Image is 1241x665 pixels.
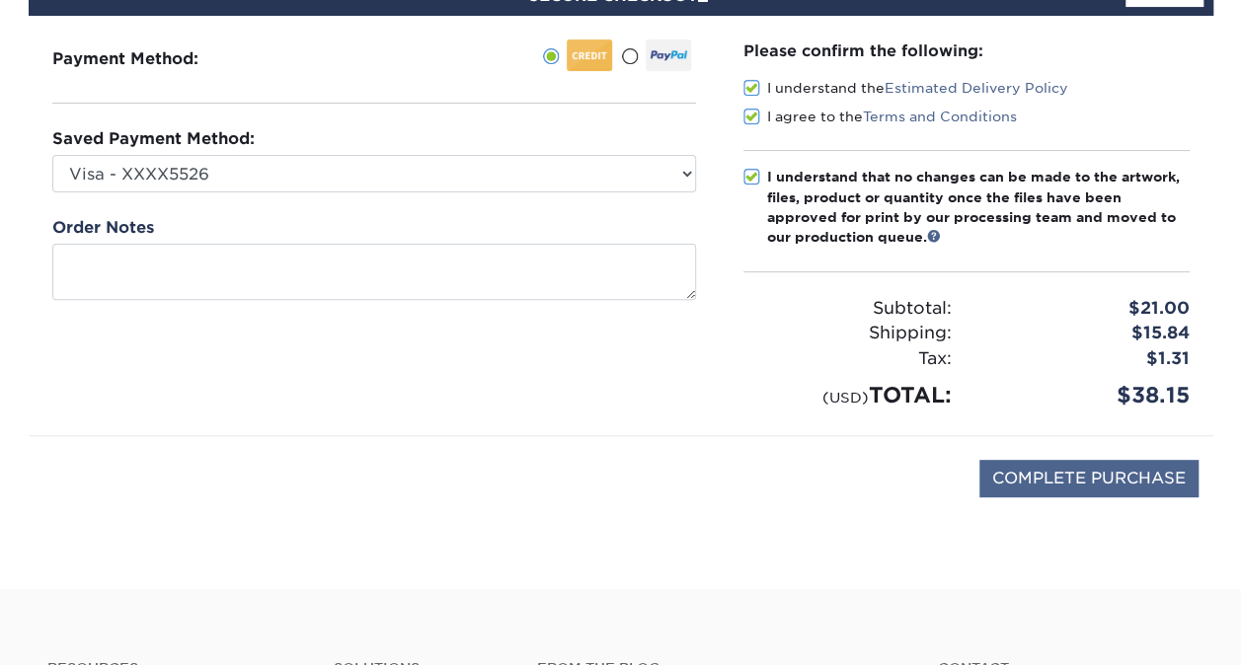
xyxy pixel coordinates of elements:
div: $21.00 [967,296,1204,322]
img: DigiCert Secured Site Seal [43,460,142,518]
div: $38.15 [967,379,1204,411]
label: I understand the [743,78,1068,98]
div: Please confirm the following: [743,39,1190,62]
div: Shipping: [729,321,967,346]
div: TOTAL: [729,379,967,411]
div: Subtotal: [729,296,967,322]
input: COMPLETE PURCHASE [979,460,1199,497]
label: I agree to the [743,107,1017,126]
h3: Payment Method: [52,49,247,68]
div: $15.84 [967,321,1204,346]
div: Tax: [729,346,967,372]
div: I understand that no changes can be made to the artwork, files, product or quantity once the file... [767,167,1190,248]
a: Estimated Delivery Policy [885,80,1068,96]
label: Order Notes [52,216,154,240]
small: (USD) [822,389,869,406]
a: Terms and Conditions [863,109,1017,124]
label: Saved Payment Method: [52,127,255,151]
div: $1.31 [967,346,1204,372]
